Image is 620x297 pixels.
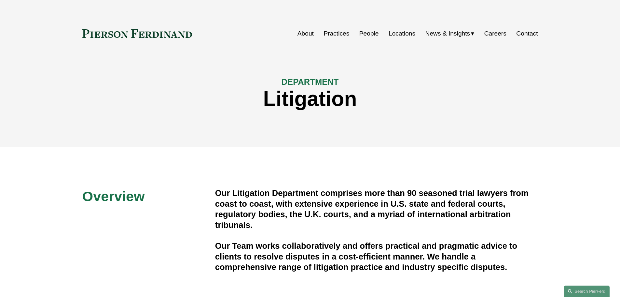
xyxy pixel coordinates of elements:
[564,286,610,297] a: Search this site
[425,28,470,39] span: News & Insights
[215,241,538,272] h4: Our Team works collaboratively and offers practical and pragmatic advice to clients to resolve di...
[516,27,538,40] a: Contact
[82,87,538,111] h1: Litigation
[82,188,145,204] span: Overview
[484,27,506,40] a: Careers
[297,27,314,40] a: About
[389,27,415,40] a: Locations
[324,27,349,40] a: Practices
[359,27,379,40] a: People
[425,27,475,40] a: folder dropdown
[215,188,538,230] h4: Our Litigation Department comprises more than 90 seasoned trial lawyers from coast to coast, with...
[282,77,339,86] span: DEPARTMENT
